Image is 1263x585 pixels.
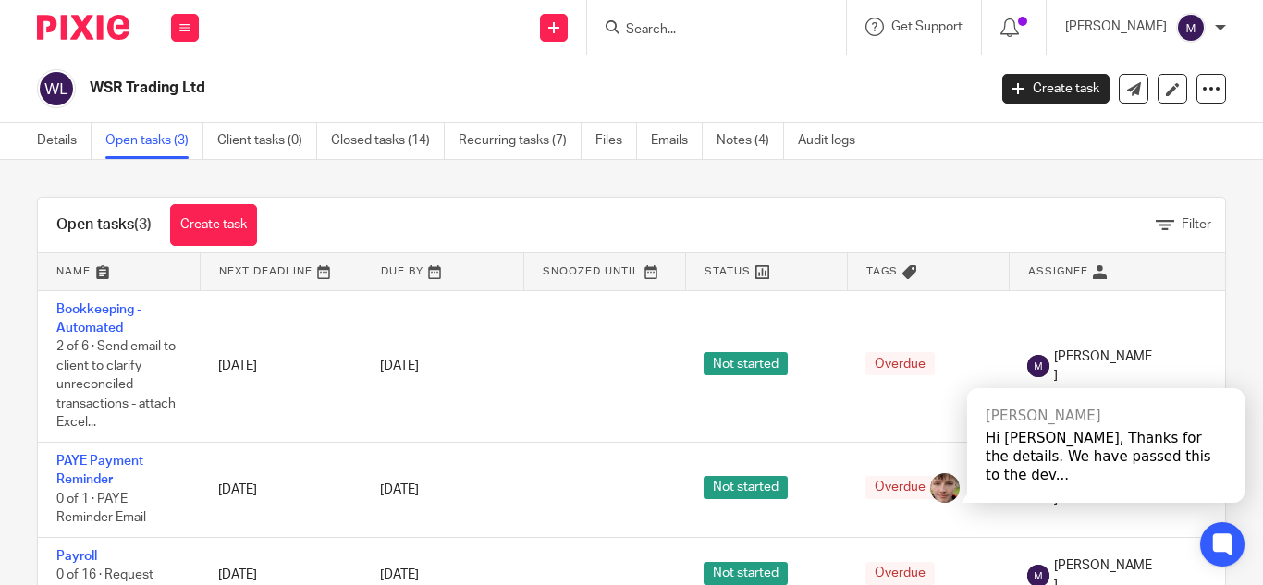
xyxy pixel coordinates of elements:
span: Overdue [865,562,935,585]
span: Not started [704,352,788,375]
a: Create task [1002,74,1110,104]
div: Hi [PERSON_NAME], Thanks for the details. We have passed this to the dev... [986,429,1226,484]
td: [DATE] [200,443,362,538]
a: Closed tasks (14) [331,123,445,159]
span: Not started [704,562,788,585]
a: Details [37,123,92,159]
a: Open tasks (3) [105,123,203,159]
span: Filter [1182,218,1211,231]
span: Status [705,266,751,276]
h1: Open tasks [56,215,152,235]
span: [DATE] [380,568,419,581]
h2: WSR Trading Ltd [90,79,798,98]
p: [PERSON_NAME] [1065,18,1167,36]
span: Snoozed Until [543,266,640,276]
span: Tags [866,266,898,276]
a: Bookkeeping - Automated [56,303,141,335]
a: Create task [170,204,257,246]
a: Files [595,123,637,159]
img: svg%3E [37,69,76,108]
span: [PERSON_NAME] [1054,347,1152,385]
span: (3) [134,217,152,232]
span: Get Support [891,20,963,33]
span: [DATE] [380,483,419,496]
span: 2 of 6 · Send email to client to clarify unreconciled transactions - attach Excel... [56,340,176,429]
td: [DATE] [200,290,362,443]
div: [PERSON_NAME] [986,407,1226,425]
a: Client tasks (0) [217,123,317,159]
span: Not started [704,476,788,499]
span: [DATE] [380,360,419,372]
span: 0 of 1 · PAYE Reminder Email [56,493,146,525]
span: Overdue [865,476,935,499]
img: Pixie [37,15,129,40]
a: Audit logs [798,123,869,159]
img: Chy10dY5LEHvj3TC4UfDpNBP8wd5IkGYgqMBIwt0Bvokvgbo6HzD3csUxYwJb3u3T6n1DKehDzt.jpg [930,473,960,503]
img: svg%3E [1176,13,1206,43]
a: PAYE Payment Reminder [56,455,143,486]
a: Payroll [56,550,97,563]
a: Emails [651,123,703,159]
a: Notes (4) [717,123,784,159]
a: Recurring tasks (7) [459,123,582,159]
span: Overdue [865,352,935,375]
input: Search [624,22,791,39]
